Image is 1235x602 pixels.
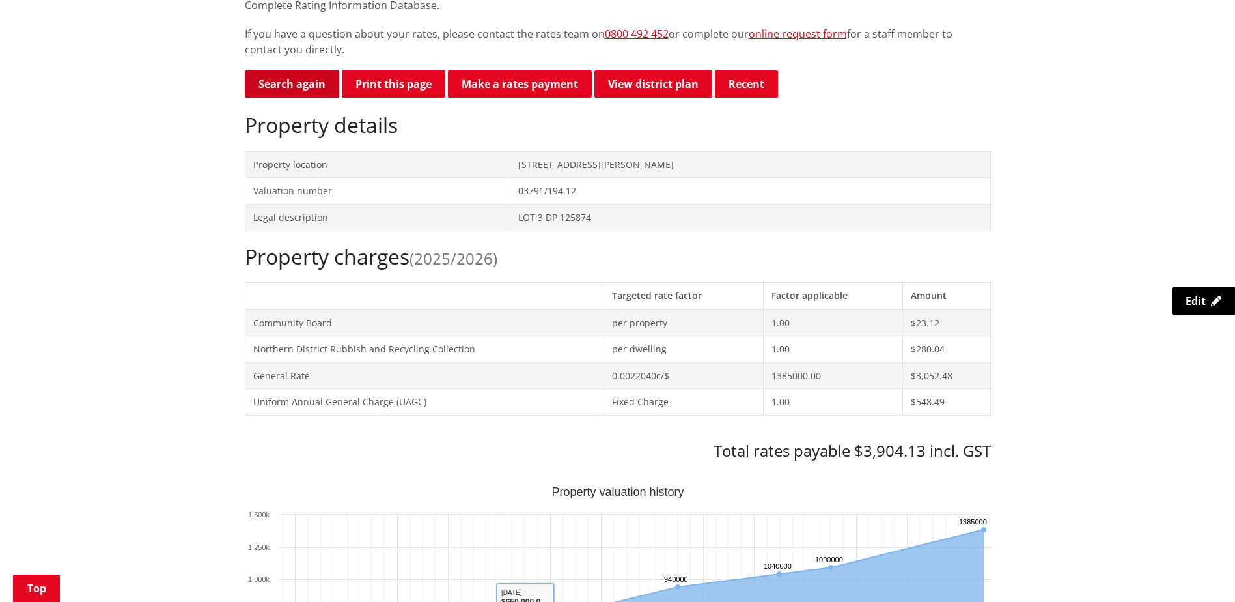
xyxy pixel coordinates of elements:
a: Top [13,575,60,602]
a: Make a rates payment [448,70,592,98]
text: 1090000 [815,556,843,564]
text: Property valuation history [551,485,684,498]
td: Northern District Rubbish and Recycling Collection [245,336,604,363]
text: 1 000k [247,575,270,583]
td: Legal description [245,204,510,231]
th: Factor applicable [764,282,903,309]
text: 940000 [664,575,688,583]
path: Saturday, Jun 30, 12:00, 940,000. Capital Value. [675,584,680,590]
td: LOT 3 DP 125874 [510,204,990,231]
td: Valuation number [245,178,510,205]
a: 0800 492 452 [605,27,669,41]
a: Edit [1172,287,1235,315]
td: 1.00 [764,336,903,363]
button: Print this page [342,70,445,98]
td: General Rate [245,362,604,389]
td: 03791/194.12 [510,178,990,205]
a: online request form [749,27,847,41]
td: Community Board [245,309,604,336]
text: 1385000 [959,518,987,526]
h2: Property details [245,113,991,137]
td: Fixed Charge [604,389,764,416]
span: (2025/2026) [409,248,497,269]
h3: Total rates payable $3,904.13 incl. GST [245,442,991,461]
td: Uniform Annual General Charge (UAGC) [245,389,604,416]
td: 1.00 [764,309,903,336]
path: Tuesday, Jun 30, 12:00, 1,040,000. Capital Value. [777,571,782,577]
td: 1.00 [764,389,903,416]
a: Search again [245,70,339,98]
a: View district plan [594,70,712,98]
td: [STREET_ADDRESS][PERSON_NAME] [510,151,990,178]
th: Amount [903,282,990,309]
h2: Property charges [245,244,991,269]
span: Edit [1186,294,1206,308]
td: per property [604,309,764,336]
td: $23.12 [903,309,990,336]
td: 1385000.00 [764,362,903,389]
td: $280.04 [903,336,990,363]
td: per dwelling [604,336,764,363]
text: 1 500k [247,511,270,519]
text: 1 250k [247,543,270,551]
td: $548.49 [903,389,990,416]
p: If you have a question about your rates, please contact the rates team on or complete our for a s... [245,26,991,57]
td: $3,052.48 [903,362,990,389]
text: 1040000 [764,562,792,570]
button: Recent [715,70,778,98]
th: Targeted rate factor [604,282,764,309]
path: Sunday, Jun 30, 12:00, 1,385,000. Capital Value. [981,527,986,532]
path: Wednesday, Jun 30, 12:00, 1,090,000. Capital Value. [828,565,833,570]
td: Property location [245,151,510,178]
iframe: Messenger Launcher [1175,547,1222,594]
td: 0.0022040c/$ [604,362,764,389]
